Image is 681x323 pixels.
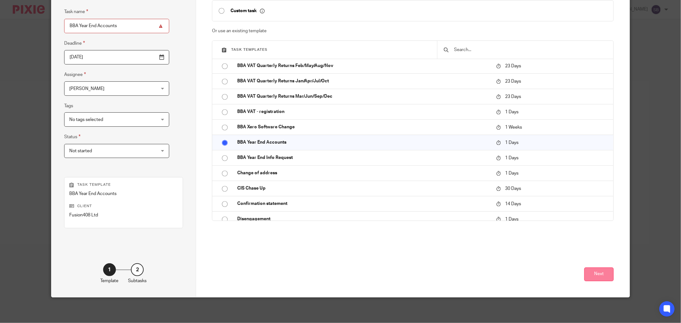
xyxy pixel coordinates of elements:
input: Pick a date [64,50,169,64]
span: 1 Days [505,109,518,114]
p: BBA VAT Quarterly Returns Feb/May/Aug/Nov [237,63,490,69]
span: 1 Days [505,140,518,145]
span: 30 Days [505,186,521,191]
p: Client [69,204,178,209]
span: Task templates [231,48,268,51]
span: No tags selected [69,117,103,122]
p: Confirmation statement [237,200,490,207]
span: 14 Days [505,201,521,206]
p: BBA Year End Accounts [69,191,178,197]
button: Next [584,267,614,281]
p: BBA Xero Software Change [237,124,490,130]
span: Not started [69,149,92,153]
p: BBA VAT Quarterly Returns Jan/Apr/Jul/Oct [237,78,490,84]
p: Fusion408 Ltd [69,212,178,218]
span: [PERSON_NAME] [69,86,104,91]
span: 23 Days [505,94,521,99]
span: 1 Days [505,155,518,160]
span: 1 Days [505,171,518,175]
span: 1 Weeks [505,125,522,129]
p: BBA Year End Info Request [237,154,490,161]
input: Task name [64,19,169,33]
p: Task template [69,182,178,187]
div: 1 [103,263,116,276]
p: BBA Year End Accounts [237,139,490,146]
label: Deadline [64,40,85,47]
p: Subtasks [128,278,147,284]
p: Or use an existing template [212,28,614,34]
label: Assignee [64,71,86,78]
span: 1 Days [505,217,518,221]
p: BBA VAT - registration [237,109,490,115]
label: Task name [64,8,88,15]
p: Disengagement [237,216,490,222]
p: Change of address [237,170,490,176]
input: Search... [453,46,607,53]
p: Custom task [231,8,265,14]
p: Template [100,278,118,284]
span: 23 Days [505,64,521,68]
p: CIS Chase Up [237,185,490,192]
label: Tags [64,103,73,109]
label: Status [64,133,80,140]
p: BBA VAT Quarterly Returns Mar/Jun/Sep/Dec [237,93,490,100]
span: 23 Days [505,79,521,83]
div: 2 [131,263,144,276]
